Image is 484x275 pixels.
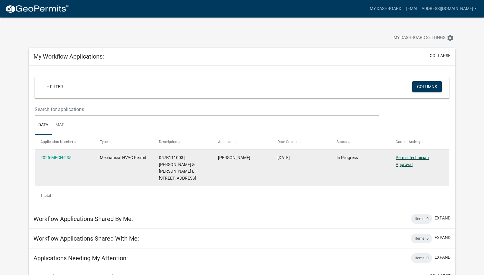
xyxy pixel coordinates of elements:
a: [EMAIL_ADDRESS][DOMAIN_NAME] [404,3,479,14]
span: Applicant [218,140,234,144]
a: Data [35,116,52,135]
a: + Filter [42,81,68,92]
div: Items: 0 [411,214,432,224]
span: My Dashboard Settings [394,34,445,42]
button: My Dashboard Settingssettings [389,32,459,44]
button: expand [435,215,451,221]
h5: Applications Needing My Attention: [33,254,128,262]
datatable-header-cell: Date Created [271,135,331,149]
span: Type [100,140,108,144]
span: 057B111003 | PINTO JOSEPH F & KELLEY L | 460 Silver Willow Walk [159,155,196,181]
a: 2025-MECH-235 [40,155,71,160]
span: Application Number [40,140,73,144]
button: Columns [412,81,442,92]
span: Mechanical HVAC Permit [100,155,146,160]
div: Items: 0 [411,234,432,243]
span: Reginald Ross [218,155,250,160]
button: collapse [430,53,451,59]
datatable-header-cell: Applicant [212,135,271,149]
span: 10/05/2025 [277,155,290,160]
a: Permit Technician Approval [396,155,429,167]
span: Date Created [277,140,299,144]
datatable-header-cell: Description [153,135,212,149]
h5: Workflow Applications Shared With Me: [33,235,139,242]
span: In Progress [337,155,358,160]
button: expand [435,235,451,241]
datatable-header-cell: Application Number [35,135,94,149]
h5: Workflow Applications Shared By Me: [33,215,133,222]
datatable-header-cell: Status [331,135,390,149]
a: My Dashboard [367,3,404,14]
div: Items: 0 [411,253,432,263]
button: expand [435,254,451,261]
span: Status [337,140,347,144]
span: Current Activity [396,140,421,144]
span: Description [159,140,177,144]
div: 1 total [35,188,449,203]
datatable-header-cell: Current Activity [390,135,449,149]
a: Map [52,116,68,135]
i: settings [447,34,454,42]
div: collapse [29,66,455,209]
datatable-header-cell: Type [94,135,153,149]
input: Search for applications [35,103,378,116]
h5: My Workflow Applications: [33,53,104,60]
